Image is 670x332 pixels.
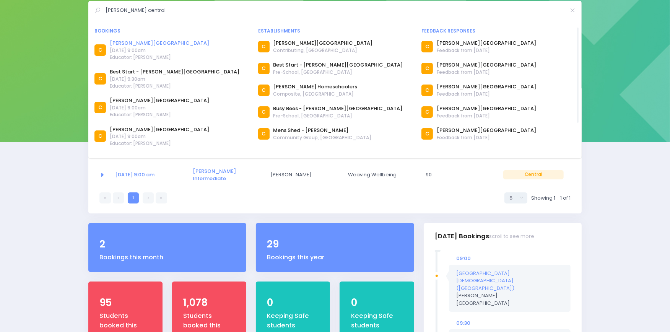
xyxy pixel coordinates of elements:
[110,126,209,133] a: [PERSON_NAME][GEOGRAPHIC_DATA]
[99,253,235,262] div: Bookings this month
[348,171,408,179] span: Weaving Wellbeing
[99,192,111,203] a: First
[351,295,403,310] div: 0
[99,237,235,252] div: 2
[273,134,372,141] span: Community Group, [GEOGRAPHIC_DATA]
[437,105,536,112] a: [PERSON_NAME][GEOGRAPHIC_DATA]
[343,163,421,187] td: Weaving Wellbeing
[110,83,239,90] span: Educator: [PERSON_NAME]
[456,292,510,307] span: [PERSON_NAME]
[110,111,209,118] span: Educator: [PERSON_NAME]
[531,194,571,202] span: Showing 1 - 1 of 1
[258,85,270,96] div: C
[258,106,270,118] div: C
[110,140,209,147] span: Educator: [PERSON_NAME]
[273,61,403,69] a: Best Start - [PERSON_NAME][GEOGRAPHIC_DATA]
[437,47,536,54] span: Feedback from [DATE]
[421,63,433,74] div: C
[421,41,433,52] div: C
[273,83,358,91] a: [PERSON_NAME] Homeschoolers
[143,192,154,203] a: Next
[188,163,265,187] td: <a href="https://app.stjis.org.nz/establishments/204009" class="font-weight-bold">Napier Intermed...
[94,73,106,85] div: C
[110,97,209,104] a: [PERSON_NAME][GEOGRAPHIC_DATA]
[258,63,270,74] div: C
[421,163,498,187] td: 90
[113,192,124,203] a: Previous
[193,168,236,182] a: [PERSON_NAME] Intermediate
[267,295,319,310] div: 0
[156,192,167,203] a: Last
[183,295,235,310] div: 1,078
[421,106,433,118] div: C
[421,128,433,140] div: C
[456,255,471,262] span: 09:00
[267,237,403,252] div: 29
[437,91,536,98] span: Feedback from [DATE]
[106,5,565,16] input: Search for anything (like establishments, bookings, or feedback)
[273,39,373,47] a: [PERSON_NAME][GEOGRAPHIC_DATA]
[110,68,239,76] a: Best Start - [PERSON_NAME][GEOGRAPHIC_DATA]
[128,192,139,203] a: 1
[273,91,358,98] span: Composite, [GEOGRAPHIC_DATA]
[110,54,209,61] span: Educator: [PERSON_NAME]
[437,83,536,91] a: [PERSON_NAME][GEOGRAPHIC_DATA]
[456,319,470,327] span: 09:30
[110,76,239,83] span: [DATE] 9:30am
[115,171,154,178] a: [DATE] 9:00 am
[110,104,209,111] span: [DATE] 9:00am
[435,225,534,247] h3: [DATE] Bookings
[258,28,412,34] div: Establishments
[489,233,534,239] small: scroll to see more
[509,194,518,202] div: 5
[437,61,536,69] a: [PERSON_NAME][GEOGRAPHIC_DATA]
[503,170,564,179] span: Central
[258,41,270,52] div: C
[99,295,151,310] div: 95
[273,105,403,112] a: Busy Bees - [PERSON_NAME][GEOGRAPHIC_DATA]
[94,130,106,142] div: C
[267,253,403,262] div: Bookings this year
[421,28,576,34] div: Feedback responses
[265,163,343,187] td: Tracy Davis
[273,47,373,54] span: Contributing, [GEOGRAPHIC_DATA]
[110,133,209,140] span: [DATE] 9:00am
[437,39,536,47] a: [PERSON_NAME][GEOGRAPHIC_DATA]
[437,134,536,141] span: Feedback from [DATE]
[504,192,527,203] button: Select page size
[437,112,536,119] span: Feedback from [DATE]
[273,69,403,76] span: Pre-School, [GEOGRAPHIC_DATA]
[437,69,536,76] span: Feedback from [DATE]
[94,102,106,113] div: C
[110,163,188,187] td: <a href="https://app.stjis.org.nz/bookings/523673" class="font-weight-bold">19 Aug at 9:00 am</a>
[437,127,536,134] a: [PERSON_NAME][GEOGRAPHIC_DATA]
[273,127,372,134] a: Mens Shed - [PERSON_NAME]
[456,299,510,307] span: [GEOGRAPHIC_DATA]
[270,171,331,179] span: [PERSON_NAME]
[273,112,403,119] span: Pre-School, [GEOGRAPHIC_DATA]
[94,28,249,34] div: Bookings
[426,171,486,179] span: 90
[421,85,433,96] div: C
[258,128,270,140] div: C
[110,39,209,47] a: [PERSON_NAME][GEOGRAPHIC_DATA]
[94,44,106,56] div: C
[110,47,209,54] span: [DATE] 9:00am
[456,270,514,292] a: [GEOGRAPHIC_DATA][DEMOGRAPHIC_DATA] ([GEOGRAPHIC_DATA])
[498,163,571,187] td: Central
